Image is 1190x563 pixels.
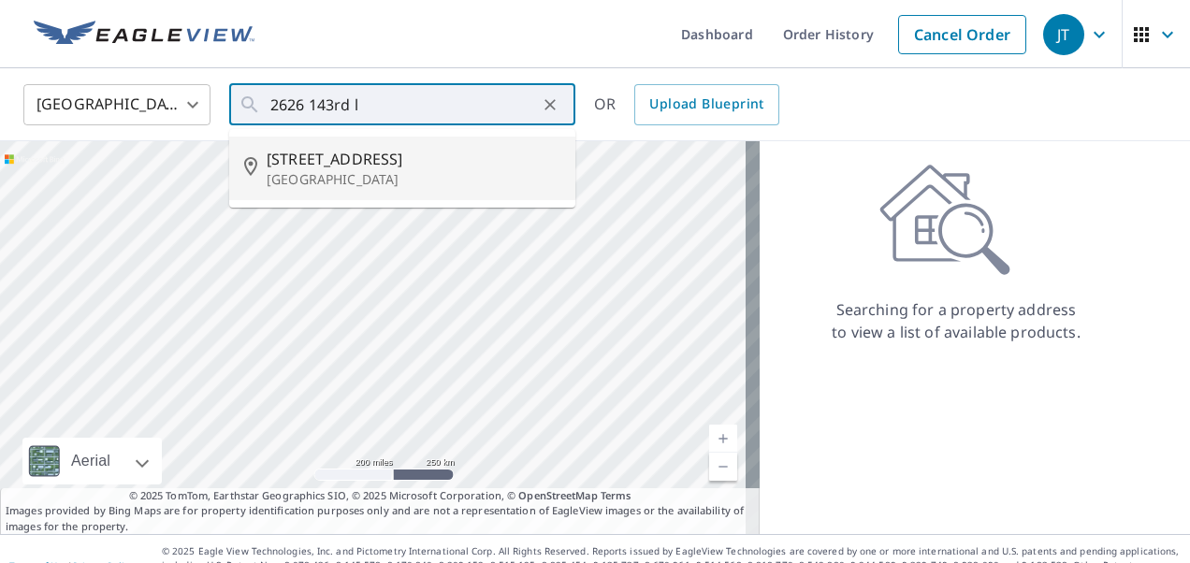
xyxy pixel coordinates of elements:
button: Clear [537,92,563,118]
span: © 2025 TomTom, Earthstar Geographics SIO, © 2025 Microsoft Corporation, © [129,488,631,504]
p: Searching for a property address to view a list of available products. [831,298,1081,343]
div: OR [594,84,779,125]
input: Search by address or latitude-longitude [270,79,537,131]
div: Aerial [22,438,162,484]
a: Cancel Order [898,15,1026,54]
div: Aerial [65,438,116,484]
a: Current Level 5, Zoom In [709,425,737,453]
p: [GEOGRAPHIC_DATA] [267,170,560,189]
span: Upload Blueprint [649,93,763,116]
span: [STREET_ADDRESS] [267,148,560,170]
a: Terms [601,488,631,502]
a: OpenStreetMap [518,488,597,502]
a: Upload Blueprint [634,84,778,125]
div: JT [1043,14,1084,55]
a: Current Level 5, Zoom Out [709,453,737,481]
img: EV Logo [34,21,254,49]
div: [GEOGRAPHIC_DATA] [23,79,210,131]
